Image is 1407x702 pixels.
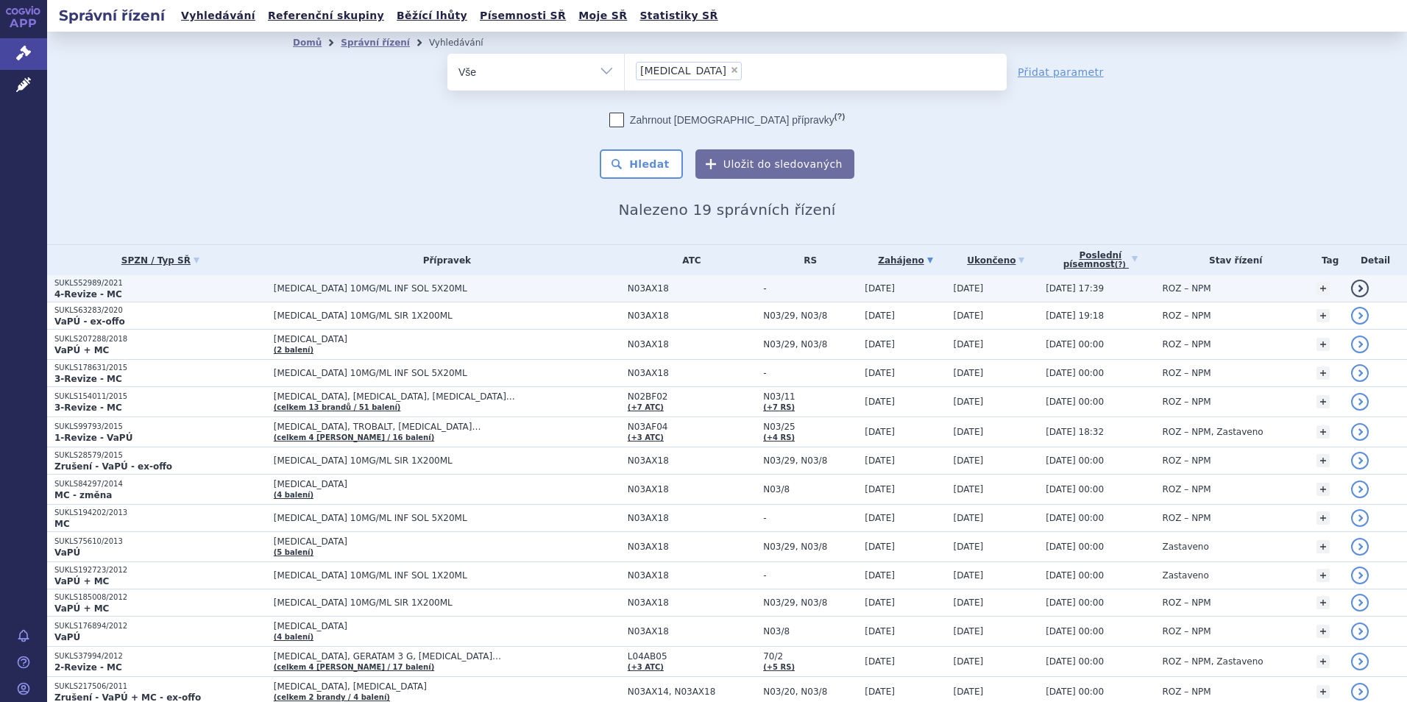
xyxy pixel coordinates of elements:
[274,311,620,321] span: [MEDICAL_DATA] 10MG/ML SIR 1X200ML
[54,681,266,692] p: SUKLS217506/2011
[1018,65,1104,79] a: Přidat parametr
[274,403,401,411] a: (celkem 13 brandů / 51 balení)
[1351,280,1369,297] a: detail
[763,542,857,552] span: N03/29, N03/8
[865,513,895,523] span: [DATE]
[628,687,756,697] span: N03AX14, N03AX18
[1046,598,1104,608] span: [DATE] 00:00
[954,687,984,697] span: [DATE]
[1046,245,1155,275] a: Poslednípísemnost(?)
[1046,687,1104,697] span: [DATE] 00:00
[341,38,410,48] a: Správní řízení
[274,681,620,692] span: [MEDICAL_DATA], [MEDICAL_DATA]
[1309,245,1344,275] th: Tag
[54,345,109,355] strong: VaPÚ + MC
[865,626,895,637] span: [DATE]
[1316,685,1330,698] a: +
[763,311,857,321] span: N03/29, N03/8
[1046,397,1104,407] span: [DATE] 00:00
[1046,656,1104,667] span: [DATE] 00:00
[54,603,109,614] strong: VaPÚ + MC
[756,245,857,275] th: RS
[54,305,266,316] p: SUKLS63283/2020
[54,422,266,432] p: SUKLS99793/2015
[1046,427,1104,437] span: [DATE] 18:32
[274,621,620,631] span: [MEDICAL_DATA]
[618,201,835,219] span: Nalezeno 19 správních řízení
[954,311,984,321] span: [DATE]
[865,427,895,437] span: [DATE]
[763,663,795,671] a: (+5 RS)
[274,479,620,489] span: [MEDICAL_DATA]
[763,339,857,350] span: N03/29, N03/8
[1046,283,1104,294] span: [DATE] 17:39
[954,339,984,350] span: [DATE]
[865,283,895,294] span: [DATE]
[274,491,313,499] a: (4 balení)
[1316,454,1330,467] a: +
[954,250,1039,271] a: Ukončeno
[628,484,756,494] span: N03AX18
[54,403,122,413] strong: 3-Revize - MC
[274,513,620,523] span: [MEDICAL_DATA] 10MG/ML INF SOL 5X20ML
[54,450,266,461] p: SUKLS28579/2015
[600,149,683,179] button: Hledat
[628,570,756,581] span: N03AX18
[274,455,620,466] span: [MEDICAL_DATA] 10MG/ML SIR 1X200ML
[1351,364,1369,382] a: detail
[54,651,266,662] p: SUKLS37994/2012
[54,536,266,547] p: SUKLS75610/2013
[1351,307,1369,325] a: detail
[1316,511,1330,525] a: +
[1163,368,1211,378] span: ROZ – NPM
[865,687,895,697] span: [DATE]
[763,422,857,432] span: N03/25
[954,656,984,667] span: [DATE]
[274,368,620,378] span: [MEDICAL_DATA] 10MG/ML INF SOL 5X20ML
[54,479,266,489] p: SUKLS84297/2014
[1351,423,1369,441] a: detail
[1351,481,1369,498] a: detail
[746,61,754,79] input: [MEDICAL_DATA]
[274,651,620,662] span: [MEDICAL_DATA], GERATAM 3 G, [MEDICAL_DATA]…
[1163,570,1209,581] span: Zastaveno
[954,542,984,552] span: [DATE]
[54,547,80,558] strong: VaPÚ
[1046,513,1104,523] span: [DATE] 00:00
[1316,338,1330,351] a: +
[274,391,620,402] span: [MEDICAL_DATA], [MEDICAL_DATA], [MEDICAL_DATA]…
[763,368,857,378] span: -
[274,283,620,294] span: [MEDICAL_DATA] 10MG/ML INF SOL 5X20ML
[266,245,620,275] th: Přípravek
[865,397,895,407] span: [DATE]
[1316,625,1330,638] a: +
[274,433,434,442] a: (celkem 4 [PERSON_NAME] / 16 balení)
[628,283,756,294] span: N03AX18
[763,433,795,442] a: (+4 RS)
[54,621,266,631] p: SUKLS176894/2012
[628,651,756,662] span: L04AB05
[763,484,857,494] span: N03/8
[628,339,756,350] span: N03AX18
[628,422,756,432] span: N03AF04
[1046,368,1104,378] span: [DATE] 00:00
[1316,540,1330,553] a: +
[628,403,664,411] a: (+7 ATC)
[865,455,895,466] span: [DATE]
[54,519,70,529] strong: MC
[1351,594,1369,611] a: detail
[1316,309,1330,322] a: +
[1046,311,1104,321] span: [DATE] 19:18
[274,693,390,701] a: (celkem 2 brandy / 4 balení)
[1316,366,1330,380] a: +
[628,542,756,552] span: N03AX18
[54,592,266,603] p: SUKLS185008/2012
[274,548,313,556] a: (5 balení)
[954,455,984,466] span: [DATE]
[475,6,570,26] a: Písemnosti SŘ
[628,391,756,402] span: N02BF02
[1163,542,1209,552] span: Zastaveno
[1163,656,1264,667] span: ROZ – NPM, Zastaveno
[865,542,895,552] span: [DATE]
[1351,538,1369,556] a: detail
